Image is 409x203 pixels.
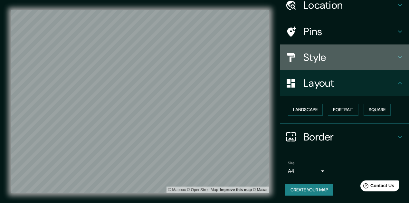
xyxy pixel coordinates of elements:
canvas: Map [11,10,269,193]
button: Portrait [328,104,358,116]
h4: Border [303,130,396,143]
a: OpenStreetMap [187,188,218,192]
iframe: Help widget launcher [352,178,402,196]
h4: Style [303,51,396,64]
button: Create your map [285,184,333,196]
a: Map feedback [220,188,252,192]
button: Square [364,104,391,116]
label: Size [288,160,295,166]
a: Mapbox [168,188,186,192]
div: Border [280,124,409,150]
a: Maxar [253,188,268,192]
button: Landscape [288,104,323,116]
div: Pins [280,19,409,44]
div: Layout [280,70,409,96]
h4: Layout [303,77,396,90]
h4: Pins [303,25,396,38]
div: A4 [288,166,327,176]
div: Style [280,44,409,70]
